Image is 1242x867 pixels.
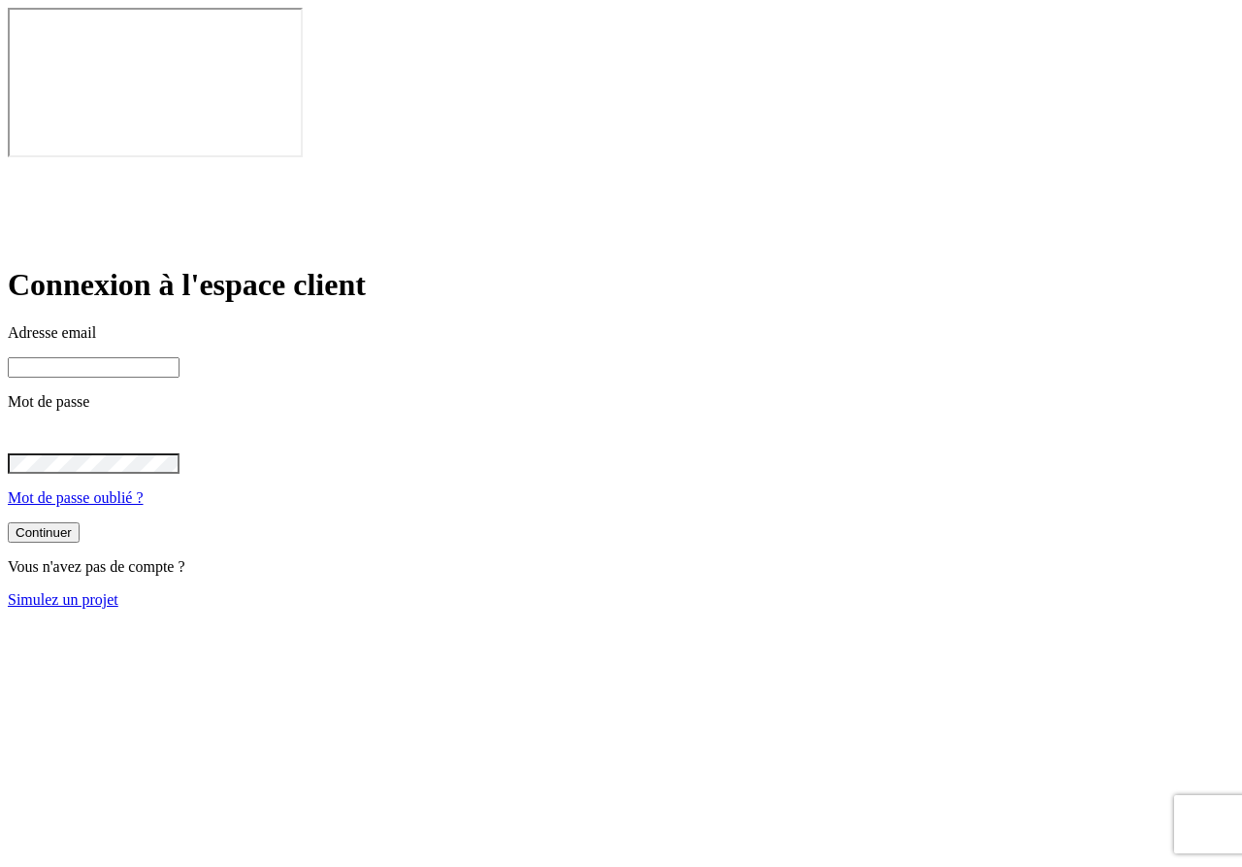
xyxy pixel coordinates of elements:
p: Adresse email [8,324,1234,342]
a: Mot de passe oublié ? [8,489,144,506]
p: Vous n'avez pas de compte ? [8,558,1234,576]
p: Mot de passe [8,393,1234,411]
div: Continuer [16,525,72,540]
button: Continuer [8,522,80,543]
h1: Connexion à l'espace client [8,267,1234,303]
a: Simulez un projet [8,591,118,608]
